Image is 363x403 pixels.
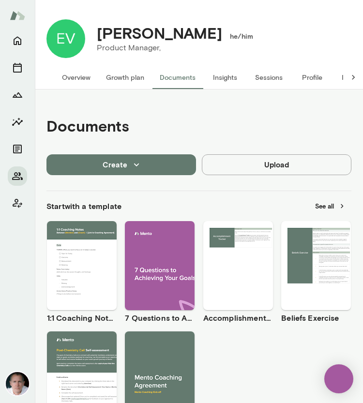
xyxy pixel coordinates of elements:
[8,85,27,104] button: Growth Plan
[46,117,129,135] h4: Documents
[8,112,27,132] button: Insights
[97,42,246,54] p: Product Manager,
[203,66,247,89] button: Insights
[8,31,27,50] button: Home
[8,194,27,213] button: Client app
[290,66,334,89] button: Profile
[8,139,27,159] button: Documents
[54,66,98,89] button: Overview
[46,154,196,175] button: Create
[10,6,25,25] img: Mento
[8,166,27,186] button: Members
[6,372,29,395] img: Mike Lane
[230,31,254,41] h6: he/him
[152,66,203,89] button: Documents
[203,312,273,324] h6: Accomplishment Tracker
[247,66,290,89] button: Sessions
[46,19,85,58] img: Evan Roche
[281,312,351,324] h6: Beliefs Exercise
[8,58,27,77] button: Sessions
[202,154,351,175] button: Upload
[125,312,195,324] h6: 7 Questions to Achieving Your Goals
[309,199,351,214] button: See all
[46,200,121,212] h6: Start with a template
[98,66,152,89] button: Growth plan
[97,24,222,42] h4: [PERSON_NAME]
[47,312,117,324] h6: 1:1 Coaching Notes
